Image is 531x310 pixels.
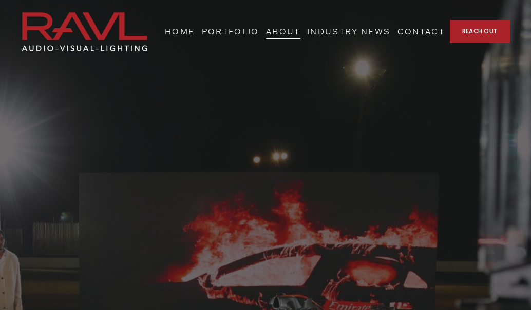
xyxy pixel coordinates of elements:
[397,24,445,39] a: CONTACT
[165,24,195,39] a: HOME
[307,24,390,39] a: INDUSTRY NEWS
[266,24,300,39] a: ABOUT
[21,12,147,52] img: RAVL | Sound, Video, Lighting &amp; IT Services for Events, Los Angeles
[202,24,259,39] a: PORTFOLIO
[450,20,509,43] a: REACH OUT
